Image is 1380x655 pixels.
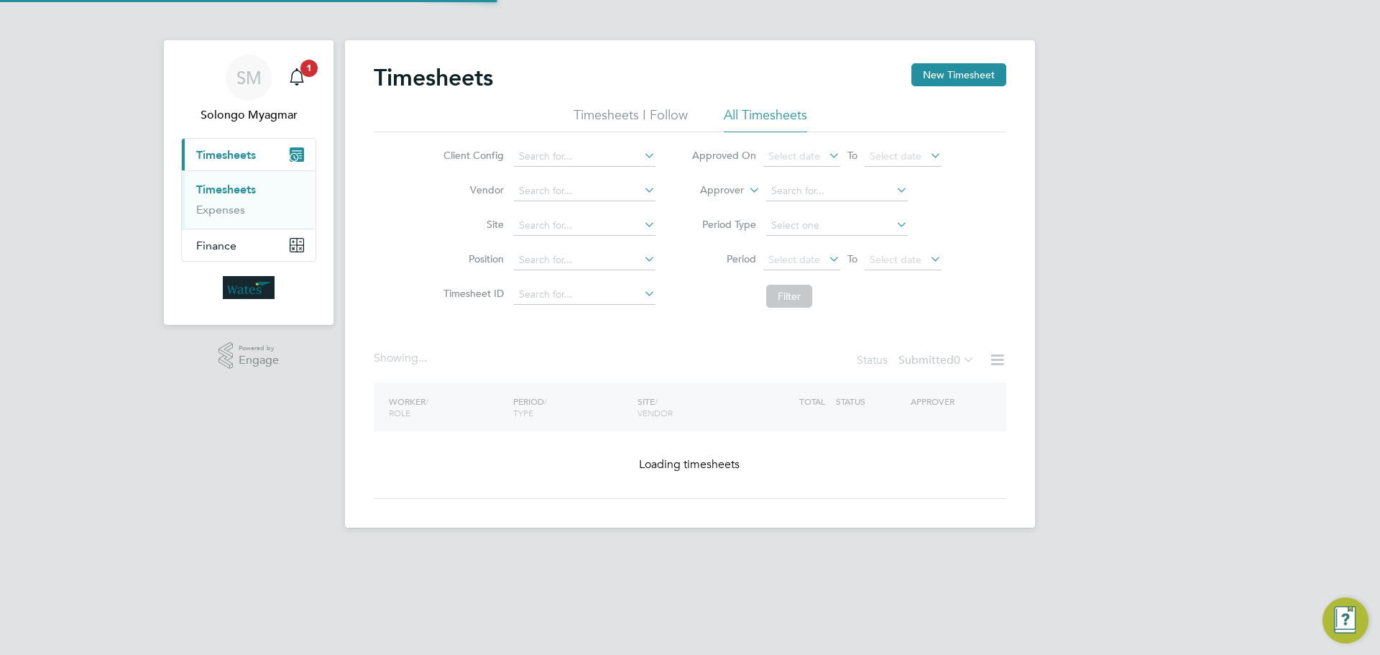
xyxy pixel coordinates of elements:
a: Go to home page [181,276,316,299]
span: Select date [768,150,820,162]
span: Powered by [239,342,279,354]
input: Search for... [514,181,655,201]
span: Engage [239,354,279,367]
input: Select one [766,216,908,236]
label: Period [691,252,756,265]
label: Period Type [691,218,756,231]
a: 1 [282,55,311,101]
label: Client Config [439,149,504,162]
input: Search for... [514,285,655,305]
span: 1 [300,60,318,77]
a: Powered byEngage [218,342,280,370]
button: Timesheets [182,139,316,170]
button: Engage Resource Center [1322,597,1368,643]
input: Search for... [514,250,655,270]
a: SMSolongo Myagmar [181,55,316,124]
nav: Main navigation [164,40,333,325]
span: ... [418,351,427,365]
span: Select date [870,253,921,266]
label: Position [439,252,504,265]
label: Vendor [439,183,504,196]
span: To [843,249,862,268]
span: To [843,146,862,165]
li: All Timesheets [724,106,807,132]
span: Solongo Myagmar [181,106,316,124]
div: Timesheets [182,170,316,229]
input: Search for... [514,216,655,236]
label: Timesheet ID [439,287,504,300]
button: Filter [766,285,812,308]
label: Approved On [691,149,756,162]
li: Timesheets I Follow [574,106,688,132]
input: Search for... [514,147,655,167]
img: wates-logo-retina.png [223,276,275,299]
a: Expenses [196,203,245,216]
a: Timesheets [196,183,256,196]
span: SM [236,68,262,87]
label: Submitted [898,353,975,367]
span: 0 [954,353,960,367]
span: Timesheets [196,148,256,162]
h2: Timesheets [374,63,493,92]
div: Showing [374,351,430,366]
span: Select date [870,150,921,162]
label: Site [439,218,504,231]
span: Select date [768,253,820,266]
span: Finance [196,239,236,252]
button: Finance [182,229,316,261]
input: Search for... [766,181,908,201]
div: Status [857,351,977,371]
label: Approver [679,183,744,198]
button: New Timesheet [911,63,1006,86]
